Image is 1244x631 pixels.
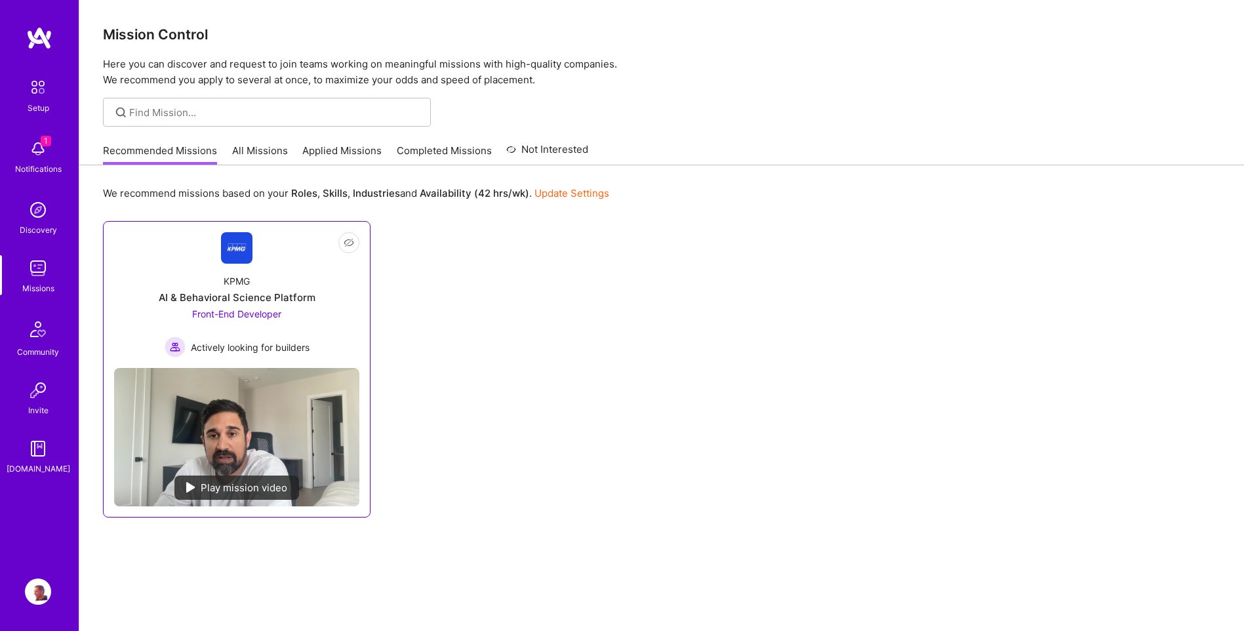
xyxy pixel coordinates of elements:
[28,101,49,115] div: Setup
[103,56,1220,88] p: Here you can discover and request to join teams working on meaningful missions with high-quality ...
[41,136,51,146] span: 1
[7,462,70,476] div: [DOMAIN_NAME]
[129,106,421,119] input: Find Mission...
[25,255,51,281] img: teamwork
[221,232,252,264] img: Company Logo
[191,340,310,354] span: Actively looking for builders
[103,186,609,200] p: We recommend missions based on your , , and .
[186,482,195,493] img: play
[22,281,54,295] div: Missions
[506,142,588,165] a: Not Interested
[302,144,382,165] a: Applied Missions
[174,476,299,500] div: Play mission video
[24,73,52,101] img: setup
[25,377,51,403] img: Invite
[15,162,62,176] div: Notifications
[113,105,129,120] i: icon SearchGrey
[232,144,288,165] a: All Missions
[26,26,52,50] img: logo
[25,197,51,223] img: discovery
[114,232,359,357] a: Company LogoKPMGAI & Behavioral Science PlatformFront-End Developer Actively looking for builders...
[103,144,217,165] a: Recommended Missions
[159,291,315,304] div: AI & Behavioral Science Platform
[291,187,317,199] b: Roles
[22,579,54,605] a: User Avatar
[103,26,1220,43] h3: Mission Control
[344,237,354,248] i: icon EyeClosed
[224,274,250,288] div: KPMG
[397,144,492,165] a: Completed Missions
[25,436,51,462] img: guide book
[25,136,51,162] img: bell
[28,403,49,417] div: Invite
[165,336,186,357] img: Actively looking for builders
[22,314,54,345] img: Community
[420,187,529,199] b: Availability (42 hrs/wk)
[17,345,59,359] div: Community
[323,187,348,199] b: Skills
[353,187,400,199] b: Industries
[192,308,281,319] span: Front-End Developer
[25,579,51,605] img: User Avatar
[534,187,609,199] a: Update Settings
[20,223,57,237] div: Discovery
[114,368,359,506] img: No Mission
